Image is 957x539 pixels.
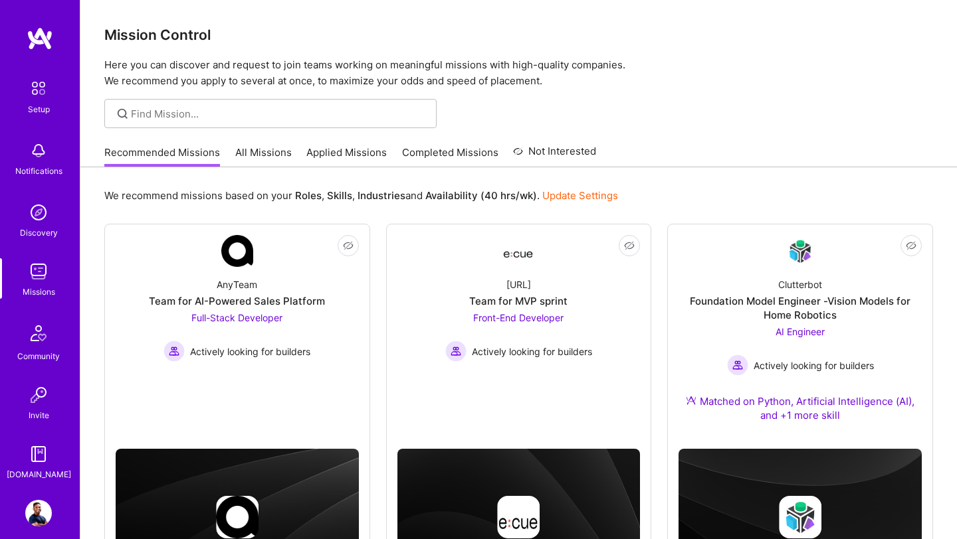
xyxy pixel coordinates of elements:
div: AnyTeam [217,277,257,291]
div: Setup [28,102,50,116]
i: icon EyeClosed [906,240,916,251]
img: Actively looking for builders [163,341,185,362]
a: Company LogoAnyTeamTeam for AI-Powered Sales PlatformFull-Stack Developer Actively looking for bu... [116,235,359,405]
a: Completed Missions [402,145,498,167]
a: Company Logo[URL]Team for MVP sprintFront-End Developer Actively looking for buildersActively loo... [397,235,641,405]
span: Actively looking for builders [190,345,310,358]
img: setup [25,74,53,102]
div: Invite [29,408,49,422]
div: Notifications [15,164,62,178]
a: All Missions [235,145,292,167]
div: Community [17,349,60,363]
a: Recommended Missions [104,145,220,167]
span: Actively looking for builders [472,345,592,358]
img: logo [27,27,53,50]
img: Company Logo [502,239,534,263]
span: Full-Stack Developer [191,312,282,323]
img: User Avatar [25,500,52,526]
h3: Mission Control [104,27,933,43]
img: Actively looking for builders [727,354,748,376]
i: icon EyeClosed [624,240,635,251]
img: Company Logo [221,235,253,267]
img: Invite [25,382,52,408]
img: discovery [25,199,52,226]
span: AI Engineer [776,326,825,337]
a: Applied Missions [306,145,387,167]
span: Actively looking for builders [754,358,874,372]
img: bell [25,137,52,164]
img: Company Logo [784,236,816,267]
input: Find Mission... [131,107,427,121]
a: Not Interested [513,143,596,167]
i: icon SearchGrey [115,106,130,121]
p: Here you can discover and request to join teams working on meaningful missions with high-quality ... [104,57,933,89]
img: guide book [25,441,52,467]
img: Community [23,317,54,349]
div: Team for AI-Powered Sales Platform [149,294,325,308]
b: Availability (40 hrs/wk) [425,189,537,202]
b: Skills [327,189,352,202]
img: teamwork [25,258,52,285]
span: Front-End Developer [473,312,564,323]
div: [DOMAIN_NAME] [7,467,71,481]
img: Actively looking for builders [445,341,467,362]
img: Company logo [779,496,821,538]
a: User Avatar [22,500,55,526]
b: Roles [295,189,322,202]
div: [URL] [506,277,531,291]
div: Foundation Model Engineer -Vision Models for Home Robotics [679,294,922,322]
b: Industries [358,189,405,202]
div: Missions [23,285,55,299]
a: Update Settings [542,189,618,202]
div: Team for MVP sprint [469,294,568,308]
p: We recommend missions based on your , , and . [104,189,618,202]
img: Ateam Purple Icon [686,395,696,406]
div: Discovery [20,226,58,240]
img: Company logo [216,496,259,538]
div: Matched on Python, Artificial Intelligence (AI), and +1 more skill [679,394,922,422]
div: Clutterbot [778,277,822,291]
img: Company logo [497,496,540,538]
a: Company LogoClutterbotFoundation Model Engineer -Vision Models for Home RoboticsAI Engineer Activ... [679,235,922,438]
i: icon EyeClosed [343,240,354,251]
